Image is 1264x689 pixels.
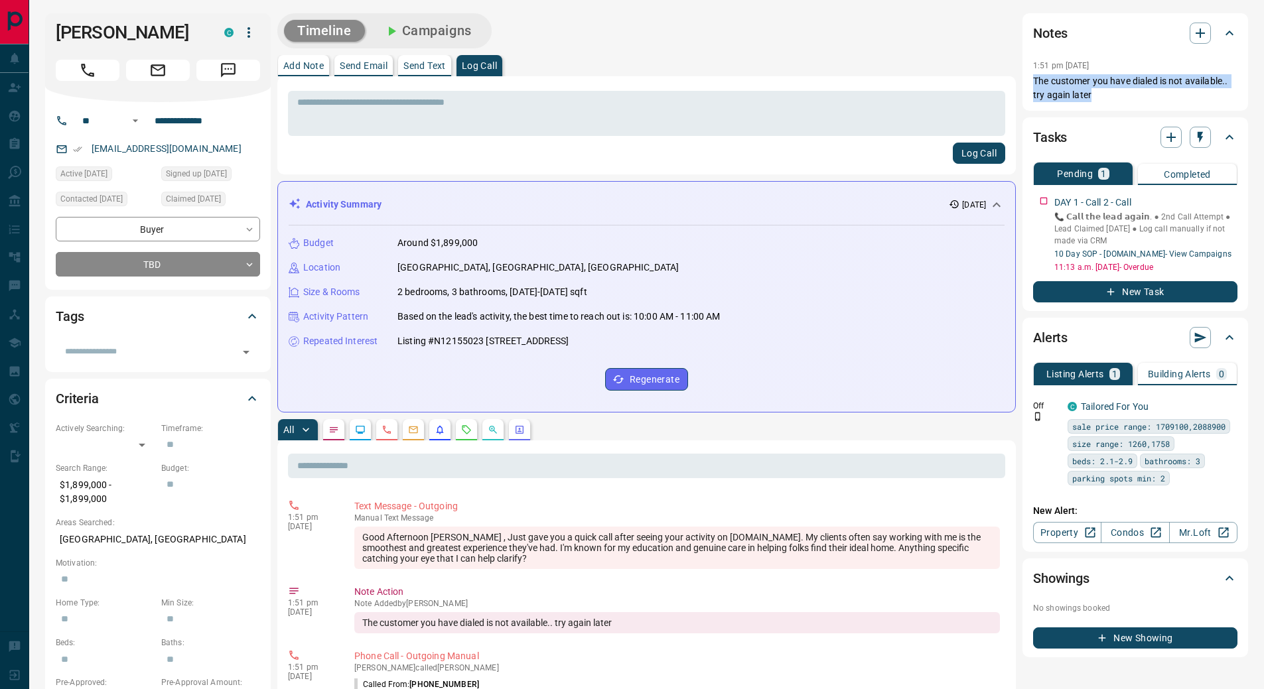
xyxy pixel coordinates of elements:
p: Size & Rooms [303,285,360,299]
p: Areas Searched: [56,517,260,529]
span: parking spots min: 2 [1072,471,1165,485]
p: Repeated Interest [303,334,378,348]
p: [PERSON_NAME] called [PERSON_NAME] [354,663,1000,672]
span: Claimed [DATE] [166,192,221,206]
p: 1:51 pm [DATE] [1033,61,1089,70]
p: Send Text [403,61,446,70]
svg: Opportunities [488,424,498,435]
p: Add Note [283,61,324,70]
h2: Tasks [1033,127,1067,148]
div: TBD [56,252,260,277]
svg: Calls [382,424,392,435]
p: Actively Searching: [56,422,155,434]
div: condos.ca [1068,402,1077,411]
p: Motivation: [56,557,260,569]
span: Contacted [DATE] [60,192,123,206]
p: [DATE] [288,522,334,531]
a: Condos [1101,522,1169,543]
p: 1 [1112,369,1117,379]
p: Off [1033,400,1060,412]
h2: Criteria [56,388,99,409]
span: bathrooms: 3 [1145,454,1200,468]
span: Message [196,60,260,81]
p: 1:51 pm [288,662,334,672]
p: Completed [1164,170,1211,179]
p: 1:51 pm [288,598,334,607]
svg: Email Verified [73,145,82,154]
div: Notes [1033,17,1237,49]
div: Tasks [1033,121,1237,153]
p: Text Message - Outgoing [354,499,1000,513]
a: 10 Day SOP - [DOMAIN_NAME]- View Campaigns [1054,249,1231,259]
button: New Showing [1033,627,1237,649]
p: New Alert: [1033,504,1237,518]
a: Tailored For You [1081,401,1149,412]
h2: Notes [1033,23,1068,44]
p: Log Call [462,61,497,70]
p: Note Action [354,585,1000,599]
div: Activity Summary[DATE] [289,192,1005,217]
div: Fri May 10 2019 [161,166,260,185]
p: Pending [1057,169,1093,178]
a: Property [1033,522,1101,543]
p: [DATE] [288,672,334,681]
span: [PHONE_NUMBER] [409,680,479,689]
button: Open [237,343,255,361]
p: Activity Summary [306,198,382,212]
div: Good Afternoon [PERSON_NAME] , Just gave you a quick call after seeing your activity on [DOMAIN_N... [354,527,1000,569]
div: Buyer [56,217,260,241]
p: Listing #N12155023 [STREET_ADDRESS] [397,334,569,348]
p: Building Alerts [1148,369,1211,379]
p: Min Size: [161,597,260,609]
div: Criteria [56,383,260,414]
span: sale price range: 1709100,2088900 [1072,420,1226,433]
p: 0 [1219,369,1224,379]
div: The customer you have dialed is not available.. try again later [354,612,1000,633]
p: Baths: [161,637,260,649]
div: Showings [1033,562,1237,594]
div: Wed Aug 06 2025 [56,192,155,210]
h2: Showings [1033,568,1089,589]
span: Signed up [DATE] [166,167,227,180]
p: All [283,425,294,434]
button: Open [127,113,143,129]
a: Mr.Loft [1169,522,1237,543]
button: Timeline [284,20,365,42]
span: manual [354,513,382,523]
p: Listing Alerts [1046,369,1104,379]
div: condos.ca [224,28,234,37]
p: The customer you have dialed is not available.. try again later [1033,74,1237,102]
span: size range: 1260,1758 [1072,437,1170,450]
svg: Agent Actions [514,424,525,435]
svg: Push Notification Only [1033,412,1042,421]
p: Beds: [56,637,155,649]
button: Campaigns [370,20,485,42]
p: Send Email [340,61,387,70]
svg: Requests [461,424,472,435]
p: 📞 𝗖𝗮𝗹𝗹 𝘁𝗵𝗲 𝗹𝗲𝗮𝗱 𝗮𝗴𝗮𝗶𝗻. ● 2nd Call Attempt ● Lead Claimed [DATE] ‎● Log call manually if not made ... [1054,211,1237,247]
div: Alerts [1033,322,1237,353]
p: [GEOGRAPHIC_DATA], [GEOGRAPHIC_DATA], [GEOGRAPHIC_DATA] [397,261,679,275]
p: 11:13 a.m. [DATE] - Overdue [1054,261,1237,273]
div: Mon Aug 04 2025 [56,166,155,185]
h2: Alerts [1033,327,1068,348]
p: Around $1,899,000 [397,236,478,250]
span: beds: 2.1-2.9 [1072,454,1133,468]
p: Budget: [161,462,260,474]
p: Based on the lead's activity, the best time to reach out is: 10:00 AM - 11:00 AM [397,310,721,324]
svg: Listing Alerts [435,424,445,435]
button: New Task [1033,281,1237,302]
span: Email [126,60,190,81]
p: Text Message [354,513,1000,523]
p: [DATE] [288,607,334,617]
p: Timeframe: [161,422,260,434]
p: Pre-Approval Amount: [161,676,260,688]
div: Tags [56,300,260,332]
a: [EMAIL_ADDRESS][DOMAIN_NAME] [92,143,242,154]
span: Active [DATE] [60,167,107,180]
button: Log Call [953,143,1005,164]
p: Pre-Approved: [56,676,155,688]
div: Mon Aug 04 2025 [161,192,260,210]
p: Search Range: [56,462,155,474]
p: DAY 1 - Call 2 - Call [1054,196,1131,210]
